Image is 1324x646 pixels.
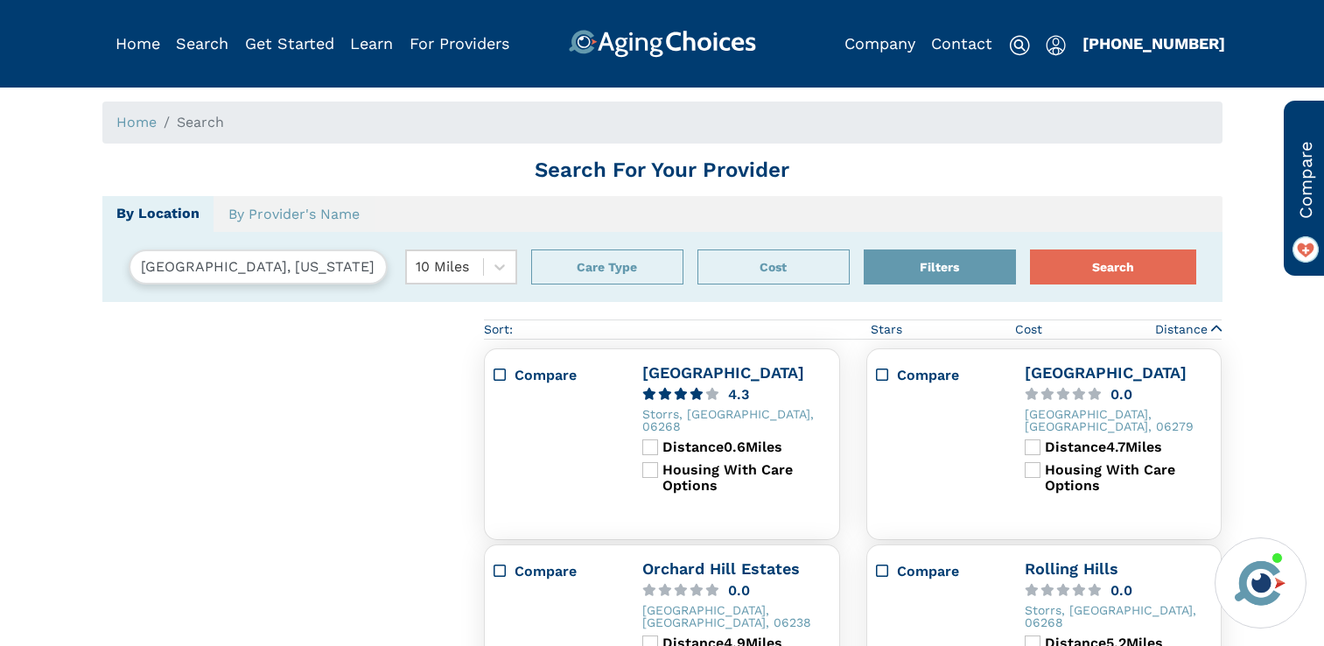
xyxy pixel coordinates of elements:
[1292,236,1319,263] img: favorite_on.png
[642,363,804,382] a: [GEOGRAPHIC_DATA]
[1155,320,1208,339] span: Distance
[1230,553,1290,613] img: avatar
[1009,35,1030,56] img: search-icon.svg
[410,34,509,53] a: For Providers
[876,561,1007,582] div: Compare
[531,249,683,284] button: Care Type
[642,584,830,597] a: 0.0
[515,365,625,386] div: Compare
[1082,34,1225,53] a: [PHONE_NUMBER]
[1025,559,1118,578] a: Rolling Hills
[728,584,750,597] div: 0.0
[697,249,850,284] button: Cost
[1045,439,1213,455] div: Distance 4.7 Miles
[931,34,992,53] a: Contact
[177,114,224,130] span: Search
[1025,584,1213,597] a: 0.0
[1015,320,1042,339] span: Cost
[515,561,625,582] div: Compare
[116,114,157,130] a: Home
[494,365,625,386] div: Compare
[864,249,1016,284] button: Filters
[697,249,850,284] div: Popover trigger
[102,196,214,232] a: By Location
[897,365,1007,386] div: Compare
[844,34,915,53] a: Company
[1046,35,1066,56] img: user-icon.svg
[129,249,388,284] input: Search by City, State, or Zip Code
[531,249,683,284] div: Popover trigger
[871,320,902,339] span: Stars
[662,462,830,494] div: Housing With Care Options
[1025,408,1213,432] div: [GEOGRAPHIC_DATA], [GEOGRAPHIC_DATA], 06279
[897,561,1007,582] div: Compare
[1046,30,1066,58] div: Popover trigger
[1045,462,1213,494] div: Housing With Care Options
[1110,388,1132,401] div: 0.0
[494,561,625,582] div: Compare
[484,320,513,339] div: Sort:
[1030,249,1196,284] button: Search
[176,30,228,58] div: Popover trigger
[642,559,800,578] a: Orchard Hill Estates
[642,604,830,628] div: [GEOGRAPHIC_DATA], [GEOGRAPHIC_DATA], 06238
[864,249,1016,284] div: Popover trigger
[176,34,228,53] a: Search
[102,158,1222,183] h1: Search For Your Provider
[662,439,830,455] div: Distance 0.6 Miles
[876,365,1007,386] div: Compare
[642,408,830,432] div: Storrs, [GEOGRAPHIC_DATA], 06268
[245,34,334,53] a: Get Started
[1025,388,1213,401] a: 0.0
[1025,363,1187,382] a: [GEOGRAPHIC_DATA]
[116,34,160,53] a: Home
[350,34,393,53] a: Learn
[728,388,749,401] div: 4.3
[1025,604,1213,628] div: Storrs, [GEOGRAPHIC_DATA], 06268
[1292,141,1319,219] span: Compare
[214,196,375,233] a: By Provider's Name
[1110,584,1132,597] div: 0.0
[642,388,830,401] a: 4.3
[102,102,1222,144] nav: breadcrumb
[568,30,755,58] img: AgingChoices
